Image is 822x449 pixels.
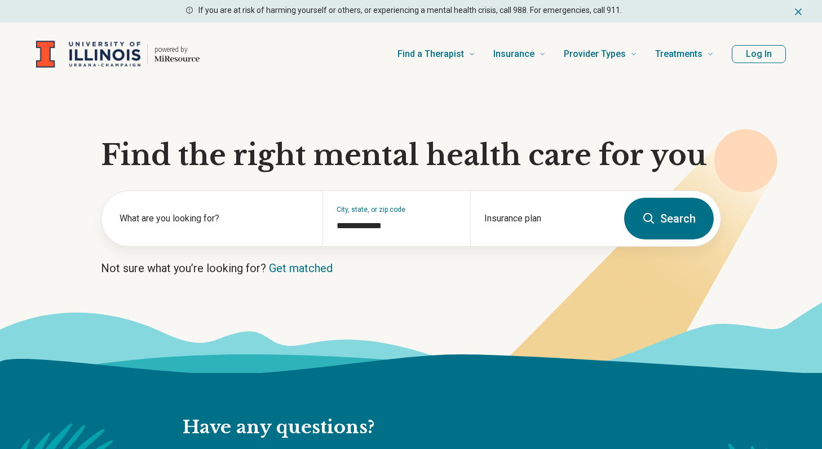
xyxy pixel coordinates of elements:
[101,260,721,276] p: Not sure what you’re looking for?
[154,45,200,54] p: powered by
[564,32,637,77] a: Provider Types
[198,5,622,16] p: If you are at risk of harming yourself or others, or experiencing a mental health crisis, call 98...
[655,46,702,62] span: Treatments
[269,261,333,275] a: Get matched
[101,139,721,172] h1: Find the right mental health care for you
[493,32,546,77] a: Insurance
[564,46,626,62] span: Provider Types
[36,36,200,72] a: Home page
[397,32,475,77] a: Find a Therapist
[183,416,613,439] h2: Have any questions?
[493,46,534,62] span: Insurance
[732,45,786,63] button: Log In
[624,198,714,239] button: Search
[655,32,714,77] a: Treatments
[120,212,309,225] label: What are you looking for?
[793,5,804,18] button: Dismiss
[397,46,464,62] span: Find a Therapist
